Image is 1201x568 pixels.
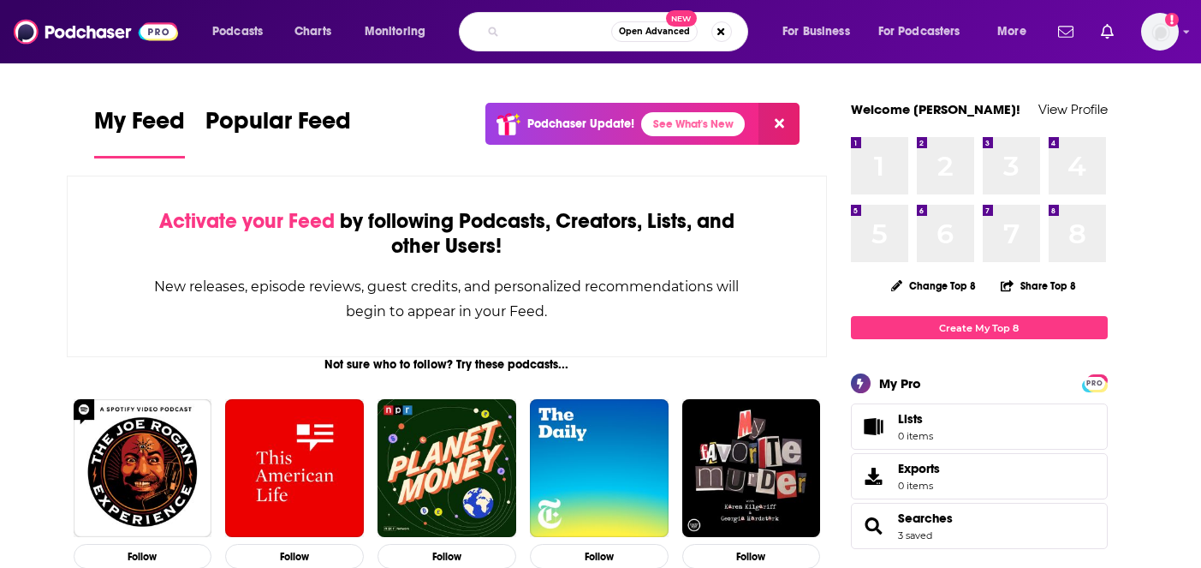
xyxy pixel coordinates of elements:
a: Searches [857,514,891,538]
button: open menu [770,18,871,45]
span: Popular Feed [205,106,351,146]
span: 0 items [898,430,933,442]
span: Activate your Feed [159,208,335,234]
span: Exports [857,464,891,488]
img: Podchaser - Follow, Share and Rate Podcasts [14,15,178,48]
a: Lists [851,404,1108,450]
img: The Joe Rogan Experience [74,399,212,538]
img: This American Life [225,399,364,538]
span: More [997,20,1026,44]
span: Lists [857,415,891,439]
span: Searches [851,503,1108,549]
button: Open AdvancedNew [611,21,698,42]
p: Podchaser Update! [527,117,634,131]
a: PRO [1085,376,1105,389]
span: PRO [1085,377,1105,390]
button: open menu [353,18,448,45]
img: Planet Money [378,399,516,538]
img: My Favorite Murder with Karen Kilgariff and Georgia Hardstark [682,399,821,538]
div: by following Podcasts, Creators, Lists, and other Users! [153,209,741,259]
span: For Business [782,20,850,44]
a: View Profile [1038,101,1108,117]
div: My Pro [879,375,921,392]
span: For Podcasters [878,20,960,44]
a: Welcome [PERSON_NAME]! [851,101,1020,117]
a: Show notifications dropdown [1051,17,1080,46]
a: Popular Feed [205,106,351,158]
a: Create My Top 8 [851,316,1108,339]
span: New [666,10,697,27]
span: Podcasts [212,20,263,44]
span: Exports [898,461,940,476]
span: My Feed [94,106,185,146]
button: Change Top 8 [881,275,987,296]
a: Searches [898,511,953,526]
span: Open Advanced [619,27,690,36]
a: Exports [851,453,1108,499]
button: Share Top 8 [1000,269,1077,302]
span: 0 items [898,480,940,492]
input: Search podcasts, credits, & more... [506,18,611,45]
span: Lists [898,411,933,427]
div: New releases, episode reviews, guest credits, and personalized recommendations will begin to appe... [153,274,741,324]
a: My Feed [94,106,185,158]
img: The Daily [530,399,669,538]
button: Show profile menu [1141,13,1179,51]
a: Charts [283,18,342,45]
span: Logged in as christina_epic [1141,13,1179,51]
div: Not sure who to follow? Try these podcasts... [67,357,828,372]
div: Search podcasts, credits, & more... [475,12,764,51]
span: Monitoring [365,20,425,44]
button: open menu [867,18,985,45]
img: User Profile [1141,13,1179,51]
a: Show notifications dropdown [1094,17,1121,46]
a: 3 saved [898,529,932,541]
span: Lists [898,411,923,427]
a: See What's New [641,112,745,136]
button: open menu [985,18,1048,45]
svg: Add a profile image [1165,13,1179,27]
span: Charts [294,20,331,44]
button: open menu [200,18,285,45]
